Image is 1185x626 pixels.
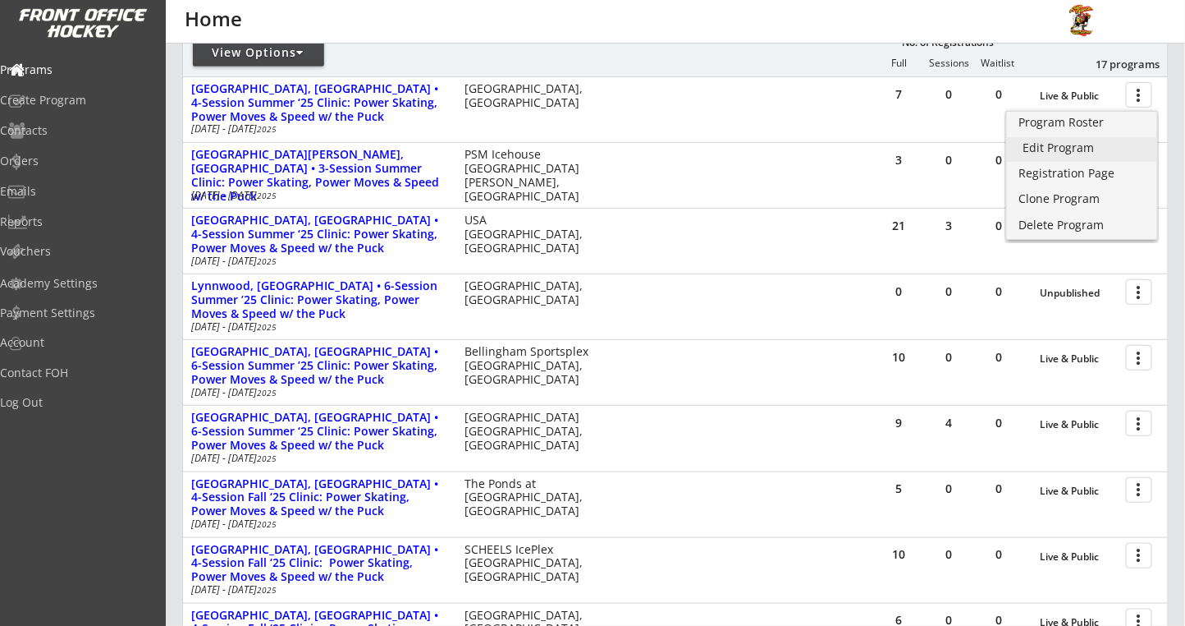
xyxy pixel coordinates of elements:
div: [GEOGRAPHIC_DATA], [GEOGRAPHIC_DATA] [464,279,593,307]
div: [DATE] - [DATE] [191,519,442,529]
button: more_vert [1126,279,1152,305]
div: Delete Program [1019,219,1145,231]
button: more_vert [1126,82,1152,108]
div: Full [874,58,923,69]
a: Program Roster [1007,112,1157,136]
div: [GEOGRAPHIC_DATA], [GEOGRAPHIC_DATA] • 4-Session Summer ‘25 Clinic: Power Skating, Power Moves & ... [191,82,447,123]
div: 0 [974,154,1023,166]
div: SCHEELS IcePlex [GEOGRAPHIC_DATA], [GEOGRAPHIC_DATA] [464,543,593,584]
div: PSM Icehouse [GEOGRAPHIC_DATA][PERSON_NAME], [GEOGRAPHIC_DATA] [464,148,593,203]
em: 2025 [257,321,277,333]
div: Live & Public [1041,90,1118,102]
div: [DATE] - [DATE] [191,388,442,398]
button: more_vert [1126,411,1152,436]
div: [DATE] - [DATE] [191,256,442,266]
div: [DATE] - [DATE] [191,191,442,200]
div: Program Roster [1019,117,1145,128]
a: Edit Program [1007,137,1157,162]
div: 17 programs [1074,57,1160,71]
a: Registration Page [1007,163,1157,187]
div: Lynnwood, [GEOGRAPHIC_DATA] • 6-Session Summer ’25 Clinic: Power Skating, Power Moves & Speed w/ ... [191,279,447,320]
div: 0 [924,483,973,495]
div: 0 [924,154,973,166]
em: 2025 [257,255,277,267]
div: 0 [924,614,973,626]
button: more_vert [1126,345,1152,371]
em: 2025 [257,453,277,464]
div: [DATE] - [DATE] [191,585,442,595]
div: Live & Public [1041,551,1118,563]
div: [GEOGRAPHIC_DATA], [GEOGRAPHIC_DATA] • 4-Session Fall ‘25 Clinic: Power Skating, Power Moves & Sp... [191,543,447,584]
div: [DATE] - [DATE] [191,124,442,134]
div: [GEOGRAPHIC_DATA], [GEOGRAPHIC_DATA] • 4-Session Summer ‘25 Clinic: Power Skating, Power Moves & ... [191,214,447,255]
div: 10 [874,352,923,363]
div: View Options [193,44,324,61]
div: 0 [974,483,1023,495]
div: 0 [974,352,1023,363]
em: 2025 [257,387,277,398]
div: 7 [874,89,923,100]
div: Registration Page [1019,168,1145,179]
div: Waitlist [973,58,1023,69]
div: USA [GEOGRAPHIC_DATA], [GEOGRAPHIC_DATA] [464,214,593,255]
div: 0 [874,286,923,297]
div: 0 [974,89,1023,100]
em: 2025 [257,123,277,135]
div: 0 [924,549,973,560]
div: Edit Program [1023,142,1141,154]
em: 2025 [257,190,277,201]
div: 0 [974,286,1023,297]
div: 3 [874,154,923,166]
div: 0 [924,352,973,363]
div: [GEOGRAPHIC_DATA], [GEOGRAPHIC_DATA] • 6-Session Summer ‘25 Clinic: Power Skating, Power Moves & ... [191,411,447,452]
div: [DATE] - [DATE] [191,322,442,332]
div: 9 [874,417,923,429]
div: 5 [874,483,923,495]
em: 2025 [257,584,277,596]
div: 3 [924,220,973,232]
div: [GEOGRAPHIC_DATA][PERSON_NAME], [GEOGRAPHIC_DATA] • 3-Session Summer Clinic: Power Skating, Power... [191,148,447,203]
div: 10 [874,549,923,560]
div: 21 [874,220,923,232]
div: [GEOGRAPHIC_DATA] [GEOGRAPHIC_DATA], [GEOGRAPHIC_DATA] [464,411,593,452]
div: 0 [974,417,1023,429]
div: Bellingham Sportsplex [GEOGRAPHIC_DATA], [GEOGRAPHIC_DATA] [464,345,593,386]
div: No. of Registrations [897,37,999,48]
em: 2025 [257,518,277,530]
button: more_vert [1126,543,1152,568]
div: 0 [974,549,1023,560]
div: Live & Public [1041,353,1118,365]
div: 0 [974,614,1023,626]
div: The Ponds at [GEOGRAPHIC_DATA], [GEOGRAPHIC_DATA] [464,477,593,518]
div: 4 [924,417,973,429]
div: [GEOGRAPHIC_DATA], [GEOGRAPHIC_DATA] [464,82,593,110]
div: [DATE] - [DATE] [191,453,442,463]
div: 0 [974,220,1023,232]
div: Live & Public [1041,419,1118,430]
div: Clone Program [1019,193,1145,205]
div: Live & Public [1041,486,1118,497]
div: [GEOGRAPHIC_DATA], [GEOGRAPHIC_DATA] • 6-Session Summer ’25 Clinic: Power Skating, Power Moves & ... [191,345,447,386]
div: Sessions [924,58,973,69]
div: [GEOGRAPHIC_DATA], [GEOGRAPHIC_DATA] • 4-Session Fall ‘25 Clinic: Power Skating, Power Moves & Sp... [191,477,447,518]
div: 0 [924,89,973,100]
div: 0 [924,286,973,297]
button: more_vert [1126,477,1152,503]
div: Unpublished [1041,288,1118,299]
div: 6 [874,614,923,626]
